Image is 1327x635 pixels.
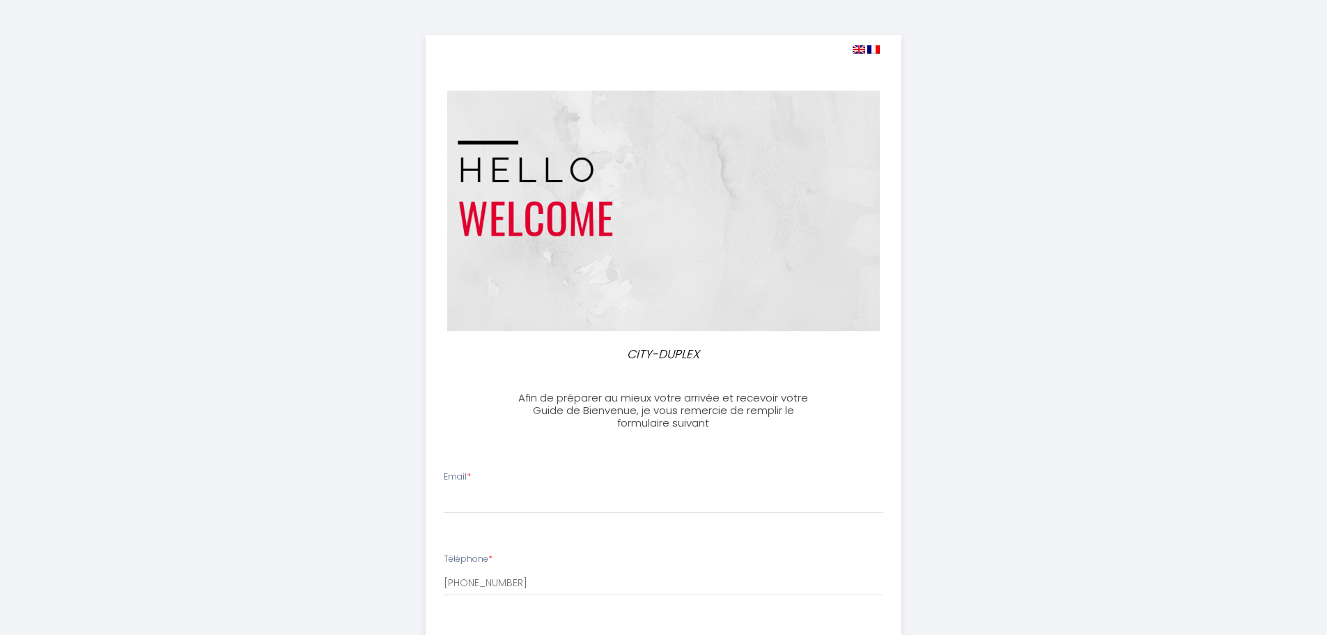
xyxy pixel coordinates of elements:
[867,45,880,54] img: fr.png
[444,553,492,566] label: Téléphone
[853,45,865,54] img: en.png
[515,345,813,364] p: CITY-DUPLEX
[509,392,818,429] h3: Afin de préparer au mieux votre arrivée et recevoir votre Guide de Bienvenue, je vous remercie de...
[444,470,471,484] label: Email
